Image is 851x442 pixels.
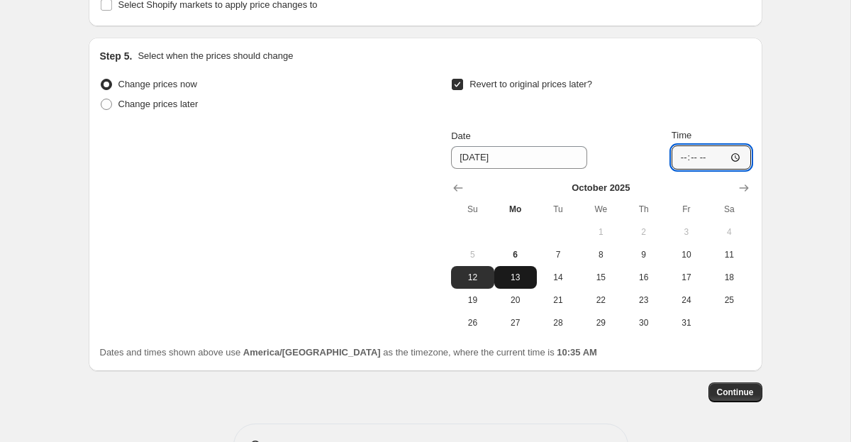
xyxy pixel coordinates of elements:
button: Friday October 17 2025 [665,266,708,289]
button: Friday October 24 2025 [665,289,708,311]
th: Wednesday [579,198,622,221]
th: Monday [494,198,537,221]
button: Saturday October 4 2025 [708,221,750,243]
button: Tuesday October 21 2025 [537,289,579,311]
th: Saturday [708,198,750,221]
button: Wednesday October 29 2025 [579,311,622,334]
span: Time [672,130,691,140]
h2: Step 5. [100,49,133,63]
button: Today Monday October 6 2025 [494,243,537,266]
button: Saturday October 25 2025 [708,289,750,311]
span: 16 [628,272,659,283]
span: 28 [543,317,574,328]
span: 6 [500,249,531,260]
b: 10:35 AM [557,347,597,358]
span: Mo [500,204,531,215]
span: 9 [628,249,659,260]
span: 1 [585,226,616,238]
th: Sunday [451,198,494,221]
button: Wednesday October 1 2025 [579,221,622,243]
span: Continue [717,387,754,398]
input: 10/6/2025 [451,146,587,169]
span: Revert to original prices later? [469,79,592,89]
span: Th [628,204,659,215]
button: Sunday October 26 2025 [451,311,494,334]
button: Sunday October 5 2025 [451,243,494,266]
button: Friday October 10 2025 [665,243,708,266]
span: 3 [671,226,702,238]
button: Saturday October 11 2025 [708,243,750,266]
span: 27 [500,317,531,328]
span: Su [457,204,488,215]
span: 22 [585,294,616,306]
span: 5 [457,249,488,260]
span: 25 [713,294,745,306]
span: 13 [500,272,531,283]
span: 29 [585,317,616,328]
span: 20 [500,294,531,306]
button: Monday October 13 2025 [494,266,537,289]
button: Wednesday October 8 2025 [579,243,622,266]
b: America/[GEOGRAPHIC_DATA] [243,347,381,358]
span: Sa [713,204,745,215]
span: Tu [543,204,574,215]
button: Tuesday October 7 2025 [537,243,579,266]
button: Thursday October 2 2025 [622,221,664,243]
span: 4 [713,226,745,238]
span: Fr [671,204,702,215]
button: Tuesday October 14 2025 [537,266,579,289]
span: 7 [543,249,574,260]
button: Continue [708,382,762,402]
span: Change prices later [118,99,199,109]
span: 30 [628,317,659,328]
button: Monday October 27 2025 [494,311,537,334]
button: Thursday October 9 2025 [622,243,664,266]
span: 24 [671,294,702,306]
span: We [585,204,616,215]
button: Wednesday October 15 2025 [579,266,622,289]
th: Thursday [622,198,664,221]
span: 26 [457,317,488,328]
button: Thursday October 23 2025 [622,289,664,311]
button: Saturday October 18 2025 [708,266,750,289]
span: 31 [671,317,702,328]
span: Date [451,131,470,141]
span: 11 [713,249,745,260]
button: Tuesday October 28 2025 [537,311,579,334]
button: Show next month, November 2025 [734,178,754,198]
span: 8 [585,249,616,260]
span: Dates and times shown above use as the timezone, where the current time is [100,347,597,358]
span: 12 [457,272,488,283]
button: Thursday October 30 2025 [622,311,664,334]
span: 10 [671,249,702,260]
button: Monday October 20 2025 [494,289,537,311]
span: 17 [671,272,702,283]
th: Friday [665,198,708,221]
button: Wednesday October 22 2025 [579,289,622,311]
button: Show previous month, September 2025 [448,178,468,198]
input: 12:00 [672,145,751,170]
span: 15 [585,272,616,283]
span: 21 [543,294,574,306]
span: 19 [457,294,488,306]
th: Tuesday [537,198,579,221]
button: Sunday October 19 2025 [451,289,494,311]
span: 18 [713,272,745,283]
span: Change prices now [118,79,197,89]
span: 14 [543,272,574,283]
p: Select when the prices should change [138,49,293,63]
button: Sunday October 12 2025 [451,266,494,289]
button: Friday October 3 2025 [665,221,708,243]
button: Thursday October 16 2025 [622,266,664,289]
span: 23 [628,294,659,306]
span: 2 [628,226,659,238]
button: Friday October 31 2025 [665,311,708,334]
